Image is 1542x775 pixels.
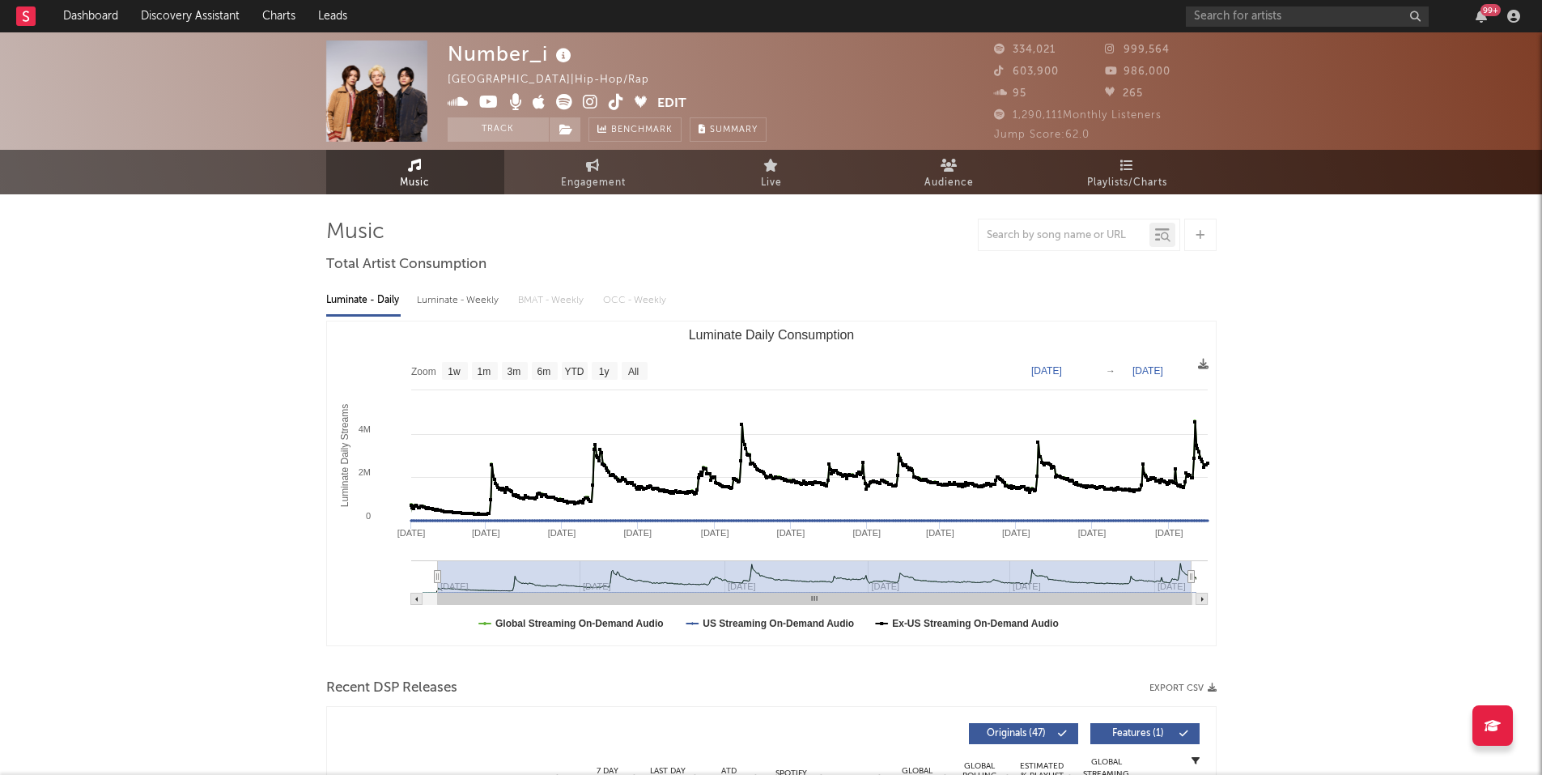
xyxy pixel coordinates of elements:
text: Ex-US Streaming On-Demand Audio [892,618,1059,629]
button: Features(1) [1090,723,1200,744]
a: Music [326,150,504,194]
text: Global Streaming On-Demand Audio [495,618,664,629]
text: 4M [358,424,370,434]
text: 1w [448,366,461,377]
a: Benchmark [588,117,682,142]
input: Search by song name or URL [979,229,1149,242]
text: [DATE] [1155,528,1183,538]
text: [DATE] [397,528,425,538]
div: 99 + [1480,4,1501,16]
div: Number_i [448,40,576,67]
span: 603,900 [994,66,1059,77]
text: Zoom [411,366,436,377]
button: 99+ [1476,10,1487,23]
span: 95 [994,88,1026,99]
span: Music [400,173,430,193]
button: Originals(47) [969,723,1078,744]
span: Live [761,173,782,193]
text: US Streaming On-Demand Audio [703,618,854,629]
div: Luminate - Daily [326,287,401,314]
button: Edit [657,94,686,114]
svg: Luminate Daily Consumption [327,321,1216,645]
span: Originals ( 47 ) [979,729,1054,739]
span: Playlists/Charts [1087,173,1167,193]
text: → [1106,365,1115,377]
text: 1y [598,366,609,377]
a: Audience [860,150,1039,194]
text: [DATE] [623,528,652,538]
span: Total Artist Consumption [326,255,486,275]
span: 986,000 [1105,66,1170,77]
text: 0 [365,511,370,521]
text: [DATE] [776,528,805,538]
span: Audience [924,173,974,193]
text: [DATE] [1001,528,1030,538]
span: 334,021 [994,45,1056,55]
span: Summary [710,126,758,134]
text: [DATE] [700,528,729,538]
text: 3m [507,366,520,377]
text: [DATE] [1132,365,1163,377]
text: YTD [564,366,584,377]
span: Recent DSP Releases [326,679,457,698]
text: [DATE] [1031,365,1062,377]
text: 1m [477,366,491,377]
text: [DATE] [1077,528,1106,538]
button: Track [448,117,549,142]
a: Engagement [504,150,682,194]
text: [DATE] [926,528,954,538]
span: 999,564 [1105,45,1170,55]
div: Luminate - Weekly [417,287,502,314]
span: Engagement [561,173,626,193]
span: 265 [1105,88,1143,99]
button: Summary [690,117,767,142]
text: [DATE] [547,528,576,538]
text: 6m [537,366,550,377]
span: 1,290,111 Monthly Listeners [994,110,1162,121]
text: 2M [358,467,370,477]
button: Export CSV [1149,683,1217,693]
text: Luminate Daily Consumption [688,328,854,342]
a: Playlists/Charts [1039,150,1217,194]
text: All [627,366,638,377]
div: [GEOGRAPHIC_DATA] | Hip-Hop/Rap [448,70,668,90]
span: Jump Score: 62.0 [994,130,1090,140]
text: [DATE] [852,528,881,538]
text: [DATE] [471,528,499,538]
a: Live [682,150,860,194]
input: Search for artists [1186,6,1429,27]
span: Features ( 1 ) [1101,729,1175,739]
text: Luminate Daily Streams [338,404,350,507]
span: Benchmark [611,121,673,140]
